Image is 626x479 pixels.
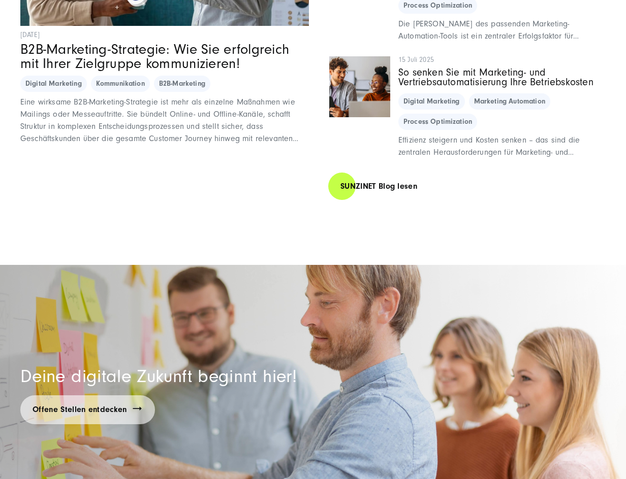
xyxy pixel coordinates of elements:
[91,76,150,92] span: Kommunikation
[398,134,606,158] div: Effizienz steigern und Kosten senken – das sind die zentralen Herausforderungen für Marketing- un...
[20,395,155,424] a: Offene Stellen entdecken
[398,55,606,65] time: 15 Juli 2025
[20,76,87,92] span: Digital Marketing
[20,30,309,41] time: [DATE]
[328,172,429,201] a: SUNZINET Blog lesen
[20,43,309,71] h3: B2B-Marketing-Strategie: Wie Sie erfolgreich mit Ihrer Zielgruppe kommunizieren!
[154,76,210,92] span: B2B-Marketing
[398,114,477,130] span: Process Optimization
[398,18,606,42] div: Die [PERSON_NAME] des passenden Marketing-Automation-Tools ist ein zentraler Erfolgsfaktor für mo...
[398,93,465,110] span: Digital Marketing
[20,96,309,145] div: Eine wirksame B2B-Marketing-Strategie ist mehr als einzelne Maßnahmen wie Mailings oder Messeauft...
[329,56,606,157] a: Featured image: Zwei junge Berufspersonen, eine Frau und ein Mann, arbeiten zusammen an einem mod...
[329,56,390,117] img: Zwei junge Berufspersonen, eine Frau und ein Mann, arbeiten zusammen an einem modernen Arbeitspla...
[398,68,606,87] h3: So senken Sie mit Marketing- und Vertriebsautomatisierung Ihre Betriebskosten
[20,368,606,385] h2: Deine digitale Zukunft beginnt hier!
[469,93,550,110] span: Marketing Automation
